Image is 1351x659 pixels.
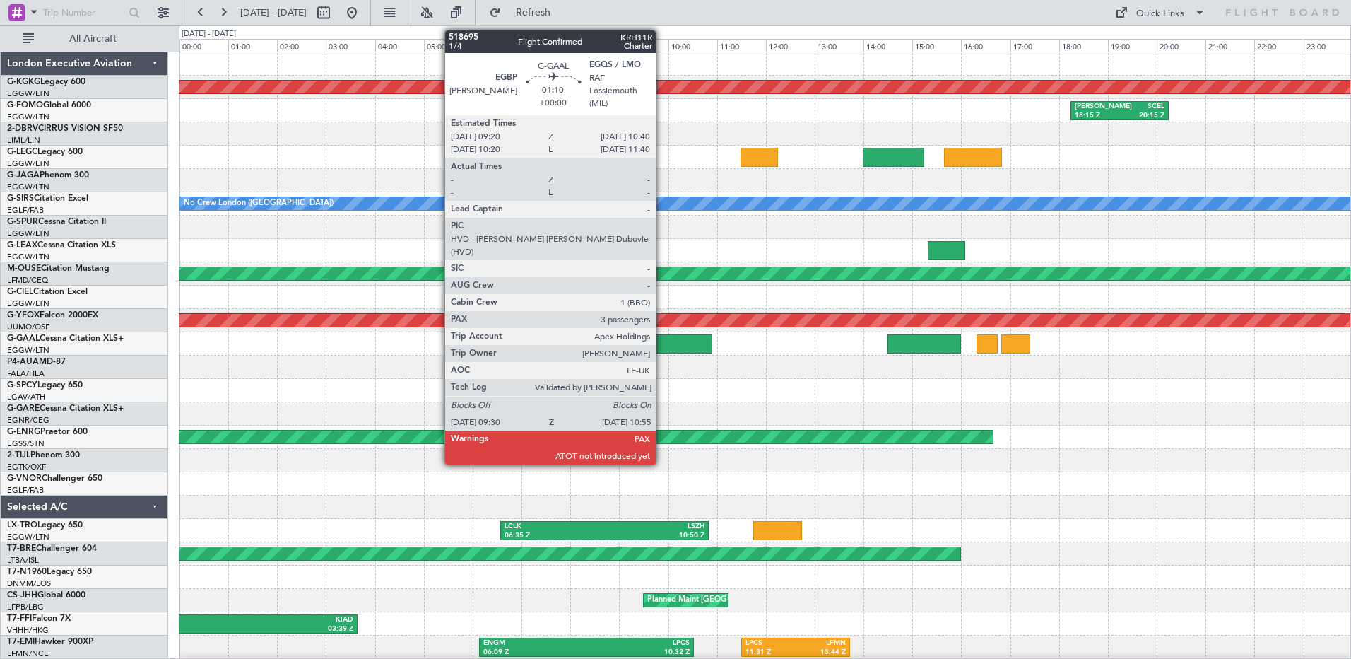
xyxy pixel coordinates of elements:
span: G-JAGA [7,171,40,180]
span: G-LEAX [7,241,37,250]
a: G-LEAXCessna Citation XLS [7,241,116,250]
a: EGGW/LTN [7,88,49,99]
span: G-YFOX [7,311,40,320]
span: G-GAAL [7,334,40,343]
div: [PERSON_NAME] [1075,102,1119,112]
button: Quick Links [1108,1,1213,24]
div: LPCS [745,638,796,648]
div: 06:35 Z [505,531,604,541]
div: 05:00 [424,39,473,52]
span: Refresh [504,8,563,18]
div: LPCS [586,638,690,648]
a: EGSS/STN [7,438,45,449]
div: 04:00 [375,39,424,52]
a: T7-EMIHawker 900XP [7,638,93,646]
a: G-LEGCLegacy 600 [7,148,83,156]
div: 07:00 [521,39,570,52]
span: G-SPCY [7,381,37,390]
span: 2-DBRV [7,124,38,133]
a: T7-N1960Legacy 650 [7,568,92,576]
div: 22:00 [1254,39,1303,52]
div: 16:00 [961,39,1010,52]
span: CS-JHH [7,591,37,600]
a: EGLF/FAB [7,485,44,496]
a: DNMM/LOS [7,578,51,589]
a: EGGW/LTN [7,298,49,309]
span: G-VNOR [7,474,42,483]
button: Refresh [483,1,567,24]
span: P4-AUA [7,358,39,366]
a: EGGW/LTN [7,345,49,356]
span: G-SIRS [7,194,34,203]
div: 10:00 [668,39,717,52]
a: LGAV/ATH [7,392,45,402]
span: T7-FFI [7,614,32,623]
span: M-OUSE [7,264,41,273]
span: G-KGKG [7,78,40,86]
input: Trip Number [43,2,124,23]
div: 20:15 Z [1119,111,1164,121]
div: 12:00 [766,39,815,52]
a: VHHH/HKG [7,625,49,636]
div: 14:00 [863,39,912,52]
div: KIAD [248,615,353,625]
div: 10:50 Z [604,531,704,541]
div: LFMN [796,638,846,648]
a: UUMO/OSF [7,322,49,332]
a: G-SPCYLegacy 650 [7,381,83,390]
div: 15:00 [912,39,961,52]
a: 2-TIJLPhenom 300 [7,451,80,460]
a: CS-JHHGlobal 6000 [7,591,85,600]
a: EGNR/CEG [7,415,49,426]
div: 08:00 [570,39,619,52]
span: G-LEGC [7,148,37,156]
a: P4-AUAMD-87 [7,358,66,366]
div: [DATE] - [DATE] [182,28,236,40]
div: 19:00 [1108,39,1157,52]
a: G-SPURCessna Citation II [7,218,106,226]
a: EGGW/LTN [7,252,49,262]
div: No Crew London ([GEOGRAPHIC_DATA]) [184,193,334,214]
a: LX-TROLegacy 650 [7,521,83,530]
a: EGGW/LTN [7,228,49,239]
div: 02:00 [277,39,326,52]
a: G-SIRSCitation Excel [7,194,88,203]
a: EGLF/FAB [7,205,44,216]
span: G-GARE [7,404,40,413]
a: LIML/LIN [7,135,40,146]
div: 09:00 [619,39,668,52]
div: 18:15 Z [1075,111,1119,121]
div: 23:11 Z [143,624,249,634]
a: G-VNORChallenger 650 [7,474,102,483]
span: G-SPUR [7,218,38,226]
div: KLAX [143,615,249,625]
div: 20:00 [1157,39,1205,52]
a: G-ENRGPraetor 600 [7,428,88,436]
div: ENGM [483,638,586,648]
a: T7-FFIFalcon 7X [7,614,71,623]
div: 01:00 [228,39,277,52]
div: 18:00 [1059,39,1108,52]
a: T7-BREChallenger 604 [7,544,97,553]
div: 06:00 [473,39,521,52]
span: G-ENRG [7,428,40,436]
div: 00:00 [179,39,228,52]
a: FALA/HLA [7,368,45,379]
a: G-YFOXFalcon 2000EX [7,311,98,320]
span: T7-BRE [7,544,36,553]
div: 21:00 [1205,39,1254,52]
a: EGGW/LTN [7,158,49,169]
a: G-JAGAPhenom 300 [7,171,89,180]
div: 13:44 Z [796,648,846,658]
a: LFPB/LBG [7,602,44,612]
a: M-OUSECitation Mustang [7,264,110,273]
span: 2-TIJL [7,451,30,460]
a: EGGW/LTN [7,112,49,122]
a: G-KGKGLegacy 600 [7,78,85,86]
div: 03:39 Z [248,624,353,634]
span: T7-EMI [7,638,35,646]
div: LCLK [505,522,604,532]
div: Quick Links [1136,7,1184,21]
div: 11:00 [717,39,766,52]
div: 17:00 [1010,39,1059,52]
